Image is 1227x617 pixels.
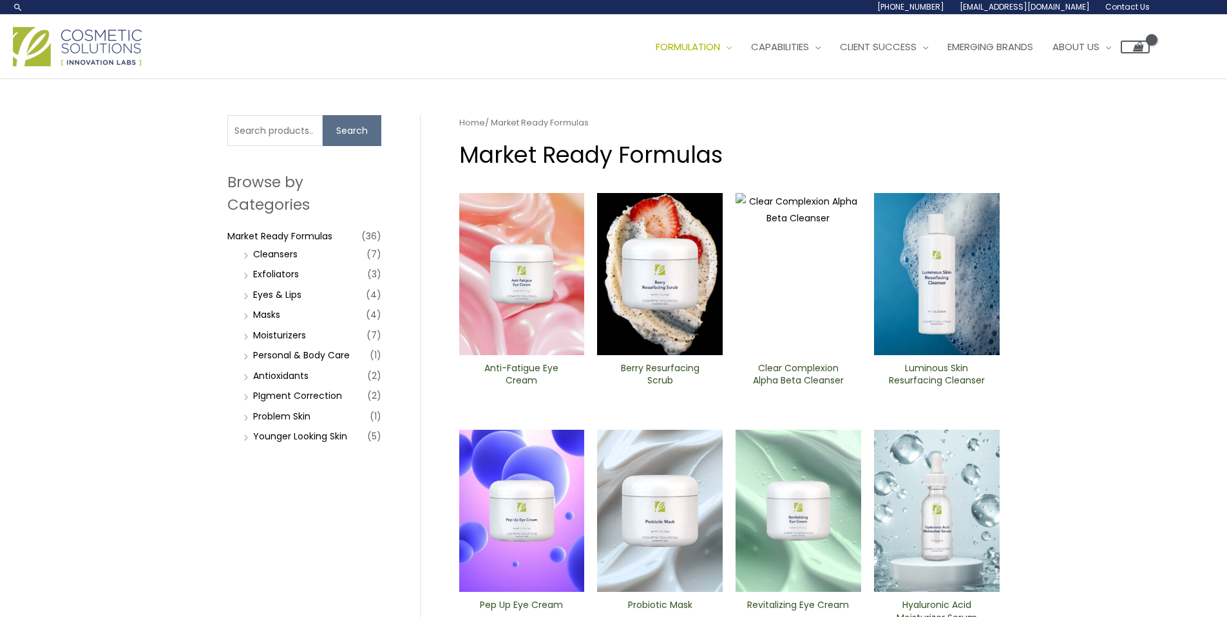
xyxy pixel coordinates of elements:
a: Anti-Fatigue Eye Cream [470,362,573,391]
span: Contact Us [1105,1,1150,12]
span: (36) [361,227,381,245]
span: (1) [370,407,381,425]
a: Personal & Body Care [253,349,350,362]
a: Younger Looking Skin [253,430,347,443]
span: (7) [366,245,381,263]
a: Search icon link [13,2,23,12]
h2: Berry Resurfacing Scrub [608,362,712,387]
a: Market Ready Formulas [227,230,332,243]
span: Client Success [840,40,917,53]
span: (2) [367,367,381,385]
h2: Clear Complexion Alpha Beta ​Cleanser [747,362,850,387]
a: Home [459,116,485,129]
a: Eyes & Lips [253,288,301,301]
span: About Us [1052,40,1099,53]
span: (7) [366,326,381,344]
a: Cleansers [253,248,298,261]
img: Revitalizing ​Eye Cream [736,430,861,592]
span: Capabilities [751,40,809,53]
a: Formulation [646,28,741,66]
span: (5) [367,427,381,445]
a: Capabilities [741,28,830,66]
h2: Anti-Fatigue Eye Cream [470,362,573,387]
img: Berry Resurfacing Scrub [597,193,723,355]
a: Exfoliators [253,268,299,281]
a: Problem Skin [253,410,310,423]
img: Cosmetic Solutions Logo [13,27,142,66]
span: (3) [367,265,381,283]
span: Formulation [656,40,720,53]
span: Emerging Brands [947,40,1033,53]
h2: Luminous Skin Resurfacing ​Cleanser [885,362,989,387]
button: Search [323,115,381,146]
a: Clear Complexion Alpha Beta ​Cleanser [747,362,850,391]
span: [EMAIL_ADDRESS][DOMAIN_NAME] [960,1,1090,12]
a: Emerging Brands [938,28,1043,66]
img: Luminous Skin Resurfacing ​Cleanser [874,193,1000,355]
img: Hyaluronic moisturizer Serum [874,430,1000,592]
a: Client Success [830,28,938,66]
a: About Us [1043,28,1121,66]
span: (1) [370,346,381,364]
a: PIgment Correction [253,389,342,402]
a: Masks [253,308,280,321]
h1: Market Ready Formulas [459,139,1000,170]
nav: Site Navigation [636,28,1150,66]
span: (2) [367,387,381,405]
h2: Browse by Categories [227,171,381,215]
a: Luminous Skin Resurfacing ​Cleanser [885,362,989,391]
span: (4) [366,306,381,324]
a: Berry Resurfacing Scrub [608,362,712,391]
a: Moisturizers [253,329,306,342]
img: Probiotic Mask [597,430,723,592]
a: View Shopping Cart, empty [1121,41,1150,53]
input: Search products… [227,115,323,146]
span: [PHONE_NUMBER] [877,1,944,12]
span: (4) [366,286,381,304]
img: Anti Fatigue Eye Cream [459,193,585,355]
nav: Breadcrumb [459,115,1000,131]
img: Clear Complexion Alpha Beta ​Cleanser [736,193,861,355]
img: Pep Up Eye Cream [459,430,585,592]
a: Antioxidants [253,369,309,382]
